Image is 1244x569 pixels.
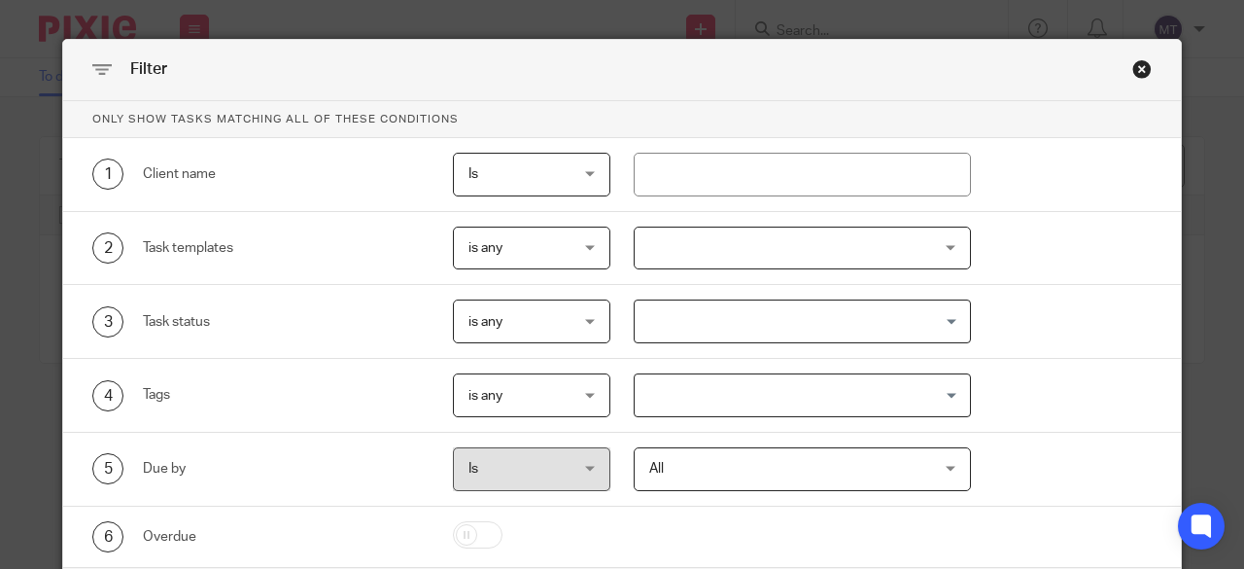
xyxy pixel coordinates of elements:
div: 5 [92,453,123,484]
span: is any [468,241,502,255]
div: Overdue [143,527,431,547]
span: All [649,462,664,476]
span: is any [468,315,502,329]
div: 1 [92,159,123,190]
div: Search for option [634,373,972,417]
div: Task status [143,312,431,332]
div: 2 [92,232,123,264]
div: 4 [92,380,123,411]
div: 6 [92,521,123,552]
span: Is [468,167,478,181]
div: Tags [143,385,431,405]
div: Close this dialog window [1132,59,1152,79]
div: Client name [143,164,431,184]
p: Only show tasks matching all of these conditions [63,101,1181,138]
div: 3 [92,306,123,338]
div: Search for option [634,300,972,343]
span: is any [468,389,502,403]
input: Search for option [637,378,960,412]
div: Due by [143,459,431,479]
span: Filter [130,61,167,77]
div: Task templates [143,238,431,258]
span: Is [468,462,478,476]
input: Search for option [637,304,960,338]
